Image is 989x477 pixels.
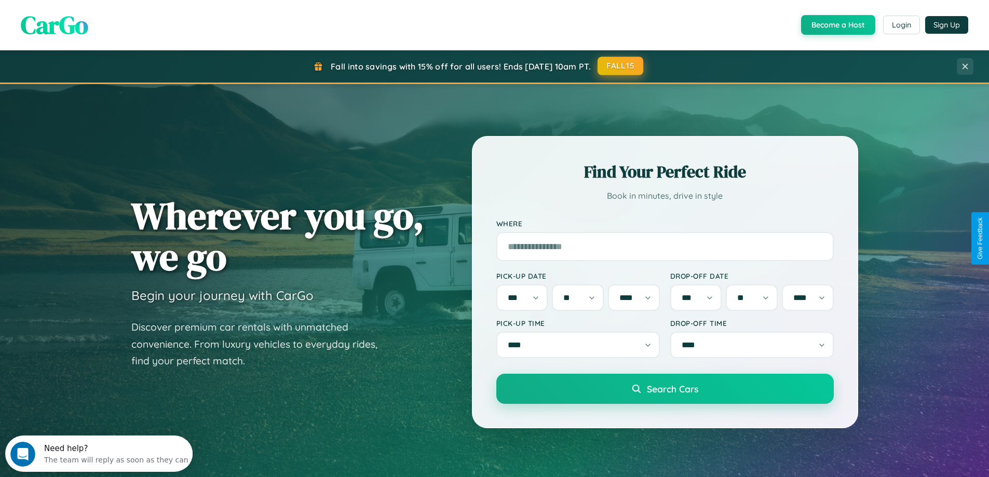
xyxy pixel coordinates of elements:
[496,188,834,203] p: Book in minutes, drive in style
[10,442,35,467] iframe: Intercom live chat
[883,16,920,34] button: Login
[496,374,834,404] button: Search Cars
[801,15,875,35] button: Become a Host
[977,217,984,260] div: Give Feedback
[496,271,660,280] label: Pick-up Date
[131,195,424,277] h1: Wherever you go, we go
[39,9,183,17] div: Need help?
[496,219,834,228] label: Where
[331,61,591,72] span: Fall into savings with 15% off for all users! Ends [DATE] 10am PT.
[496,319,660,328] label: Pick-up Time
[598,57,643,75] button: FALL15
[670,319,834,328] label: Drop-off Time
[496,160,834,183] h2: Find Your Perfect Ride
[21,8,88,42] span: CarGo
[39,17,183,28] div: The team will reply as soon as they can
[647,383,698,394] span: Search Cars
[670,271,834,280] label: Drop-off Date
[131,319,391,370] p: Discover premium car rentals with unmatched convenience. From luxury vehicles to everyday rides, ...
[925,16,968,34] button: Sign Up
[5,435,193,472] iframe: Intercom live chat discovery launcher
[131,288,314,303] h3: Begin your journey with CarGo
[4,4,193,33] div: Open Intercom Messenger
